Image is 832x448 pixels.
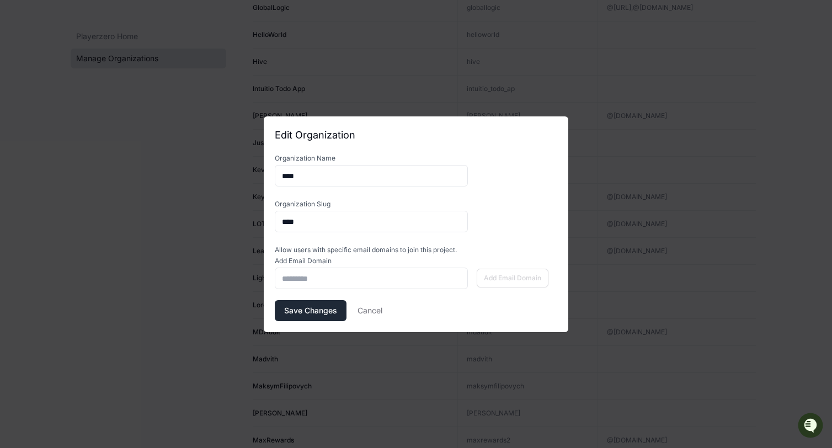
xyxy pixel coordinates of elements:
[11,44,201,62] div: Welcome
[11,11,33,33] img: PlayerZero
[188,86,201,99] button: Start new chat
[78,115,134,124] a: Powered byPylon
[484,274,541,282] span: Add Email Domain
[11,82,31,102] img: 1756235613930-3d25f9e4-fa56-45dd-b3ad-e072dfbd1548
[284,305,337,316] span: Save Changes
[358,300,382,321] button: Cancel
[275,246,557,254] div: Allow users with specific email domains to join this project.
[275,154,557,163] label: Organization Name
[275,127,557,143] div: Edit Organization
[110,116,134,124] span: Pylon
[275,300,346,321] button: Save Changes
[275,257,557,265] label: Add Email Domain
[38,93,140,102] div: We're available if you need us!
[275,200,557,209] label: Organization Slug
[38,82,181,93] div: Start new chat
[477,269,548,287] button: Add Email Domain
[797,412,826,441] iframe: Open customer support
